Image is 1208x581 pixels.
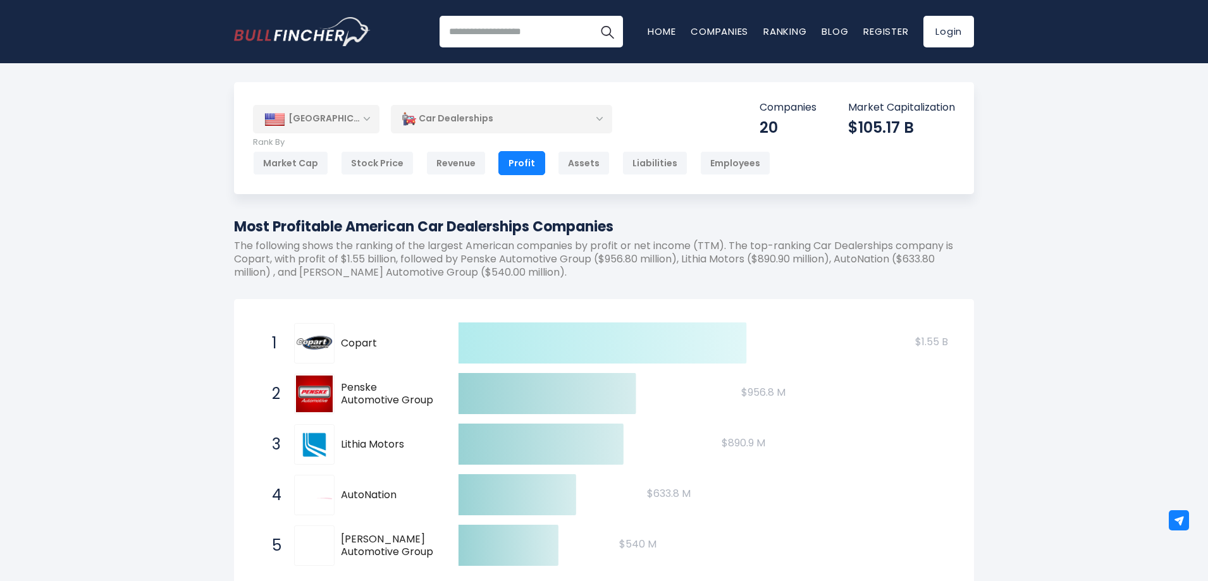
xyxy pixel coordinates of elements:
span: AutoNation [341,489,436,502]
div: Stock Price [341,151,414,175]
div: [GEOGRAPHIC_DATA] [253,105,379,133]
div: Assets [558,151,610,175]
text: $956.8 M [741,385,786,400]
div: Employees [700,151,770,175]
span: [PERSON_NAME] Automotive Group [341,533,436,560]
h1: Most Profitable American Car Dealerships Companies [234,216,974,237]
text: $890.9 M [722,436,765,450]
div: Liabilities [622,151,687,175]
span: 2 [266,383,278,405]
a: Register [863,25,908,38]
a: Login [923,16,974,47]
a: Ranking [763,25,806,38]
span: 4 [266,484,278,506]
text: $1.55 B [915,334,948,349]
span: 1 [266,333,278,354]
img: Lithia Motors [296,426,333,463]
text: $633.8 M [647,486,691,501]
button: Search [591,16,623,47]
div: Market Cap [253,151,328,175]
div: Profit [498,151,545,175]
a: Go to homepage [234,17,370,46]
a: Home [648,25,675,38]
span: Penske Automotive Group [341,381,436,408]
img: Penske Automotive Group [296,376,333,412]
div: Car Dealerships [391,104,612,133]
p: Companies [760,101,817,114]
a: Companies [691,25,748,38]
p: Rank By [253,137,770,148]
p: Market Capitalization [848,101,955,114]
img: Copart [296,325,333,362]
span: Copart [341,337,436,350]
img: Bullfincher logo [234,17,371,46]
span: Lithia Motors [341,438,436,451]
p: The following shows the ranking of the largest American companies by profit or net income (TTM). ... [234,240,974,279]
div: $105.17 B [848,118,955,137]
a: Blog [822,25,848,38]
span: 3 [266,434,278,455]
img: Asbury Automotive Group [296,527,333,564]
div: 20 [760,118,817,137]
div: Revenue [426,151,486,175]
img: AutoNation [296,477,333,513]
span: 5 [266,535,278,556]
text: $540 M [619,537,656,551]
